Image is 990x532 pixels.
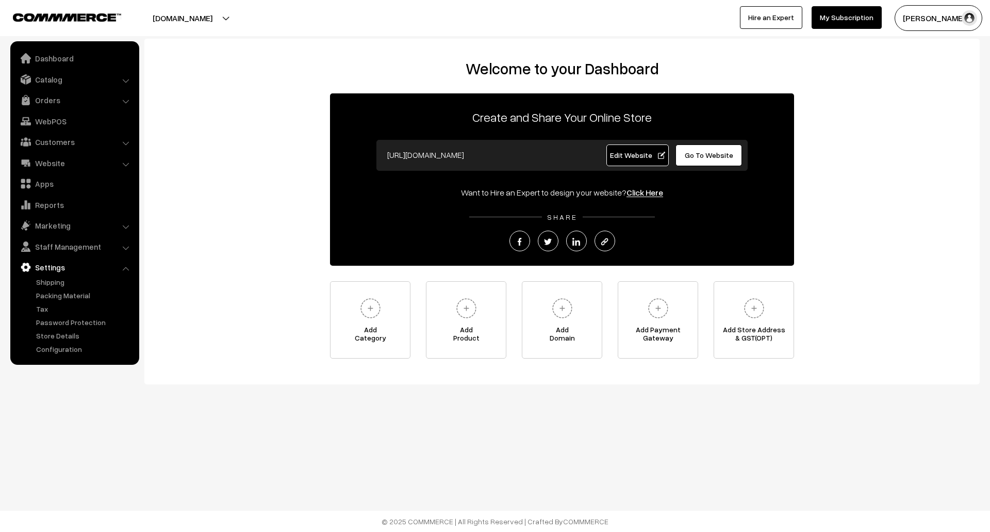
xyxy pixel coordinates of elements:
[740,6,802,29] a: Hire an Expert
[644,294,672,323] img: plus.svg
[13,112,136,131] a: WebPOS
[117,5,249,31] button: [DOMAIN_NAME]
[331,326,410,346] span: Add Category
[563,517,608,526] a: COMMMERCE
[155,59,969,78] h2: Welcome to your Dashboard
[13,133,136,151] a: Customers
[452,294,481,323] img: plus.svg
[330,186,794,199] div: Want to Hire an Expert to design your website?
[426,281,506,359] a: AddProduct
[34,317,136,328] a: Password Protection
[714,281,794,359] a: Add Store Address& GST(OPT)
[606,144,669,166] a: Edit Website
[13,258,136,277] a: Settings
[13,13,121,21] img: COMMMERCE
[618,326,698,346] span: Add Payment Gateway
[13,91,136,109] a: Orders
[34,344,136,354] a: Configuration
[714,326,794,346] span: Add Store Address & GST(OPT)
[685,151,733,159] span: Go To Website
[13,237,136,256] a: Staff Management
[618,281,698,359] a: Add PaymentGateway
[812,6,882,29] a: My Subscription
[522,326,602,346] span: Add Domain
[548,294,576,323] img: plus.svg
[13,216,136,235] a: Marketing
[522,281,602,359] a: AddDomain
[356,294,385,323] img: plus.svg
[426,326,506,346] span: Add Product
[34,303,136,314] a: Tax
[610,151,665,159] span: Edit Website
[34,277,136,287] a: Shipping
[13,70,136,89] a: Catalog
[330,281,410,359] a: AddCategory
[962,10,977,26] img: user
[626,187,663,198] a: Click Here
[34,290,136,301] a: Packing Material
[34,330,136,341] a: Store Details
[330,108,794,126] p: Create and Share Your Online Store
[13,10,103,23] a: COMMMERCE
[740,294,768,323] img: plus.svg
[13,154,136,172] a: Website
[13,196,136,214] a: Reports
[895,5,982,31] button: [PERSON_NAME]
[675,144,742,166] a: Go To Website
[13,174,136,193] a: Apps
[13,49,136,68] a: Dashboard
[542,213,583,221] span: SHARE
